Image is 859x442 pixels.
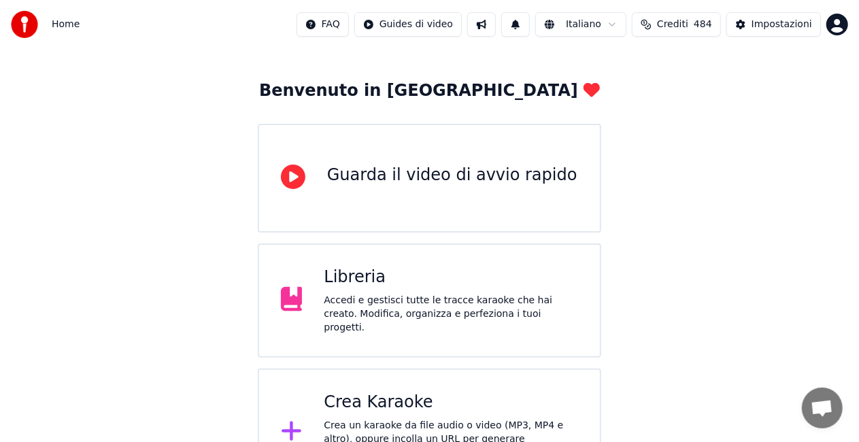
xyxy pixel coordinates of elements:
[802,388,843,428] div: Aprire la chat
[657,18,688,31] span: Crediti
[694,18,712,31] span: 484
[52,18,80,31] nav: breadcrumb
[259,80,600,102] div: Benvenuto in [GEOGRAPHIC_DATA]
[11,11,38,38] img: youka
[324,267,578,288] div: Libreria
[324,294,578,335] div: Accedi e gestisci tutte le tracce karaoke che hai creato. Modifica, organizza e perfeziona i tuoi...
[726,12,821,37] button: Impostazioni
[297,12,349,37] button: FAQ
[324,392,578,413] div: Crea Karaoke
[354,12,462,37] button: Guides di video
[327,165,577,186] div: Guarda il video di avvio rapido
[632,12,721,37] button: Crediti484
[52,18,80,31] span: Home
[752,18,812,31] div: Impostazioni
